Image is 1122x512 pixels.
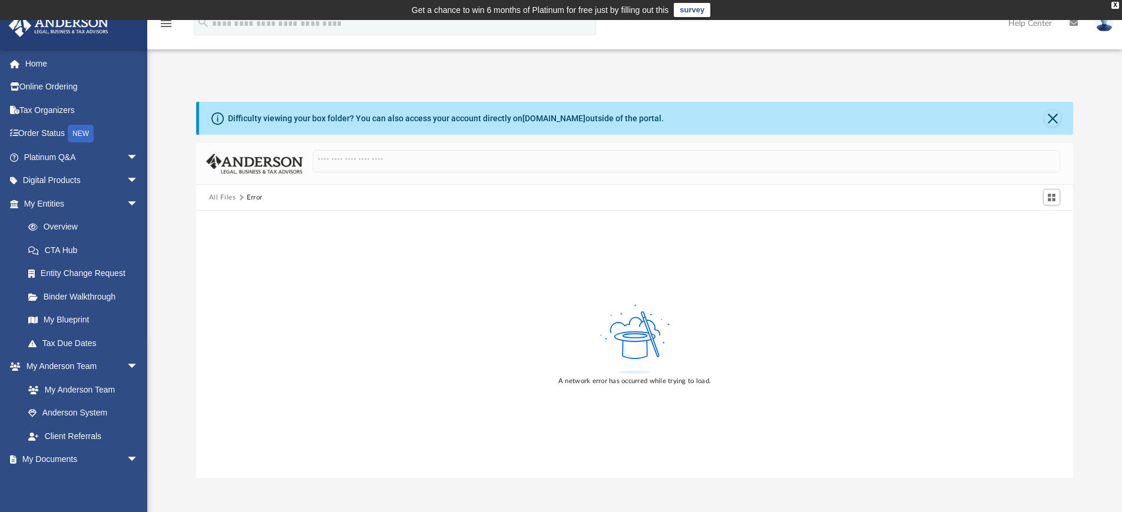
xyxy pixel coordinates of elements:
[127,145,150,169] span: arrow_drop_down
[127,355,150,379] span: arrow_drop_down
[412,3,669,17] div: Get a chance to win 6 months of Platinum for free just by filling out this
[16,215,156,239] a: Overview
[8,122,156,146] a: Order StatusNEW
[209,192,236,203] button: All Files
[8,145,156,169] a: Platinum Q&Aarrow_drop_down
[16,285,156,308] a: Binder Walkthrough
[16,308,150,332] a: My Blueprint
[16,238,156,262] a: CTA Hub
[68,125,94,142] div: NEW
[5,14,112,37] img: Anderson Advisors Platinum Portal
[674,3,710,17] a: survey
[16,401,150,425] a: Anderson System
[8,448,150,471] a: My Documentsarrow_drop_down
[8,169,156,192] a: Digital Productsarrow_drop_down
[1043,189,1061,205] button: Switch to Grid View
[8,355,150,378] a: My Anderson Teamarrow_drop_down
[16,471,144,494] a: Box
[228,112,664,125] div: Difficulty viewing your box folder? You can also access your account directly on outside of the p...
[313,150,1060,172] input: Search files and folders
[16,378,144,401] a: My Anderson Team
[127,192,150,216] span: arrow_drop_down
[159,16,173,31] i: menu
[16,262,156,285] a: Entity Change Request
[127,169,150,193] span: arrow_drop_down
[558,376,711,387] div: A network error has occurred while trying to load.
[197,16,210,29] i: search
[127,448,150,472] span: arrow_drop_down
[1111,2,1119,9] div: close
[159,22,173,31] a: menu
[8,52,156,75] a: Home
[16,424,150,448] a: Client Referrals
[1044,110,1061,127] button: Close
[8,98,156,122] a: Tax Organizers
[16,331,156,355] a: Tax Due Dates
[8,75,156,99] a: Online Ordering
[8,192,156,215] a: My Entitiesarrow_drop_down
[247,192,262,203] div: Error
[1095,15,1113,32] img: User Pic
[522,114,585,123] a: [DOMAIN_NAME]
